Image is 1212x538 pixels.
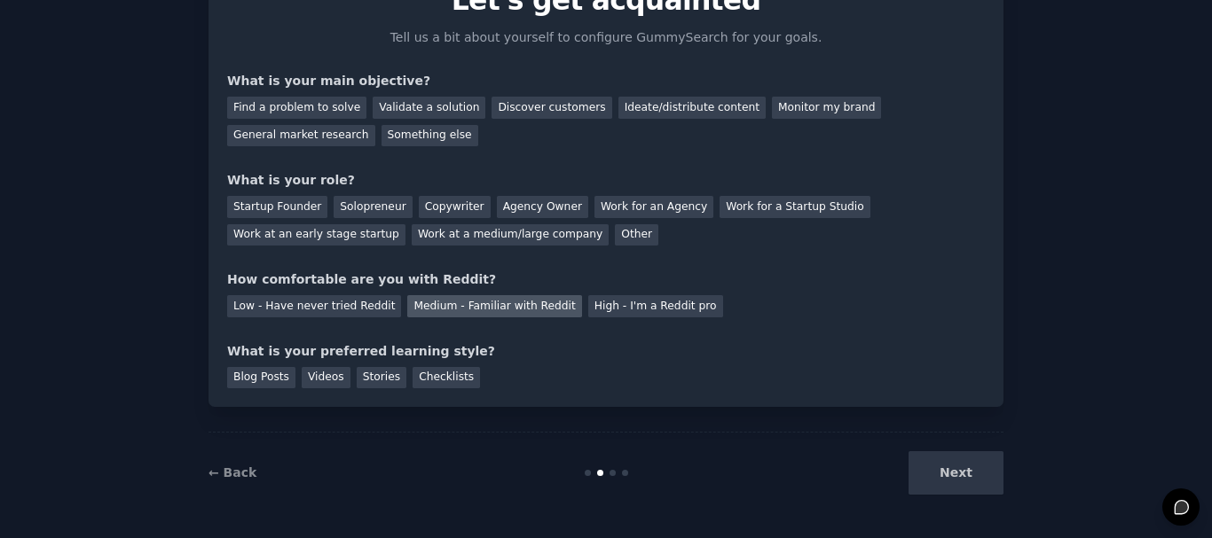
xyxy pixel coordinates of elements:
[492,97,611,119] div: Discover customers
[334,196,412,218] div: Solopreneur
[497,196,588,218] div: Agency Owner
[302,367,350,389] div: Videos
[357,367,406,389] div: Stories
[209,465,256,480] a: ← Back
[227,196,327,218] div: Startup Founder
[227,72,985,90] div: What is your main objective?
[227,295,401,317] div: Low - Have never tried Reddit
[413,367,480,389] div: Checklists
[772,97,881,119] div: Monitor my brand
[615,224,658,246] div: Other
[382,28,830,47] p: Tell us a bit about yourself to configure GummySearch for your goals.
[227,125,375,147] div: General market research
[373,97,485,119] div: Validate a solution
[227,367,295,389] div: Blog Posts
[227,97,366,119] div: Find a problem to solve
[720,196,870,218] div: Work for a Startup Studio
[412,224,609,246] div: Work at a medium/large company
[227,224,405,246] div: Work at an early stage startup
[227,270,985,289] div: How comfortable are you with Reddit?
[588,295,723,317] div: High - I'm a Reddit pro
[407,295,581,317] div: Medium - Familiar with Reddit
[419,196,491,218] div: Copywriter
[618,97,766,119] div: Ideate/distribute content
[594,196,713,218] div: Work for an Agency
[382,125,478,147] div: Something else
[227,342,985,361] div: What is your preferred learning style?
[227,171,985,190] div: What is your role?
